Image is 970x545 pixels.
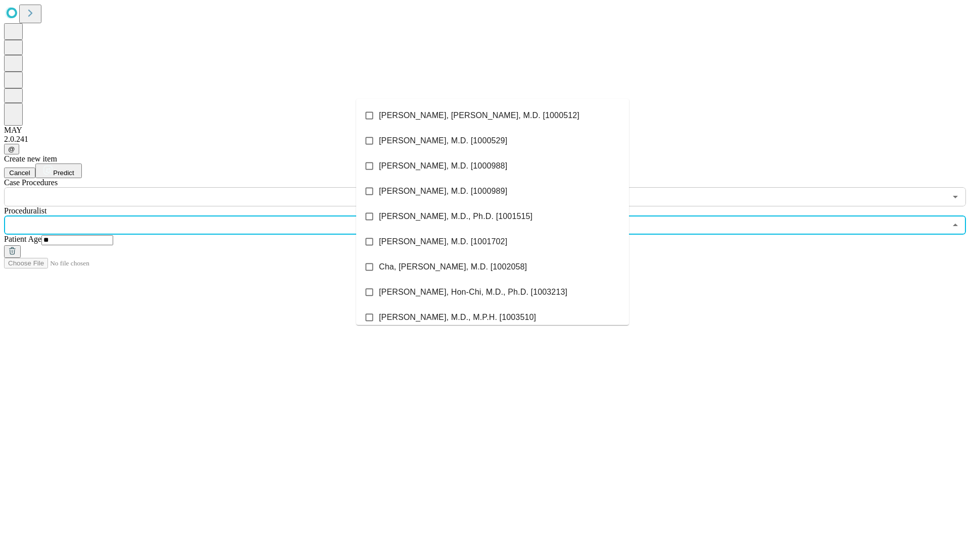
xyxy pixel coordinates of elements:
[379,236,507,248] span: [PERSON_NAME], M.D. [1001702]
[35,163,82,178] button: Predict
[379,135,507,147] span: [PERSON_NAME], M.D. [1000529]
[4,235,41,243] span: Patient Age
[948,190,962,204] button: Open
[4,144,19,154] button: @
[53,169,74,177] span: Predict
[379,160,507,172] span: [PERSON_NAME], M.D. [1000988]
[379,185,507,197] span: [PERSON_NAME], M.D. [1000989]
[948,218,962,232] button: Close
[379,110,579,122] span: [PERSON_NAME], [PERSON_NAME], M.D. [1000512]
[4,168,35,178] button: Cancel
[379,210,532,223] span: [PERSON_NAME], M.D., Ph.D. [1001515]
[4,126,966,135] div: MAY
[4,154,57,163] span: Create new item
[379,261,527,273] span: Cha, [PERSON_NAME], M.D. [1002058]
[4,178,58,187] span: Scheduled Procedure
[379,286,567,298] span: [PERSON_NAME], Hon-Chi, M.D., Ph.D. [1003213]
[4,206,46,215] span: Proceduralist
[4,135,966,144] div: 2.0.241
[379,311,536,323] span: [PERSON_NAME], M.D., M.P.H. [1003510]
[9,169,30,177] span: Cancel
[8,145,15,153] span: @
